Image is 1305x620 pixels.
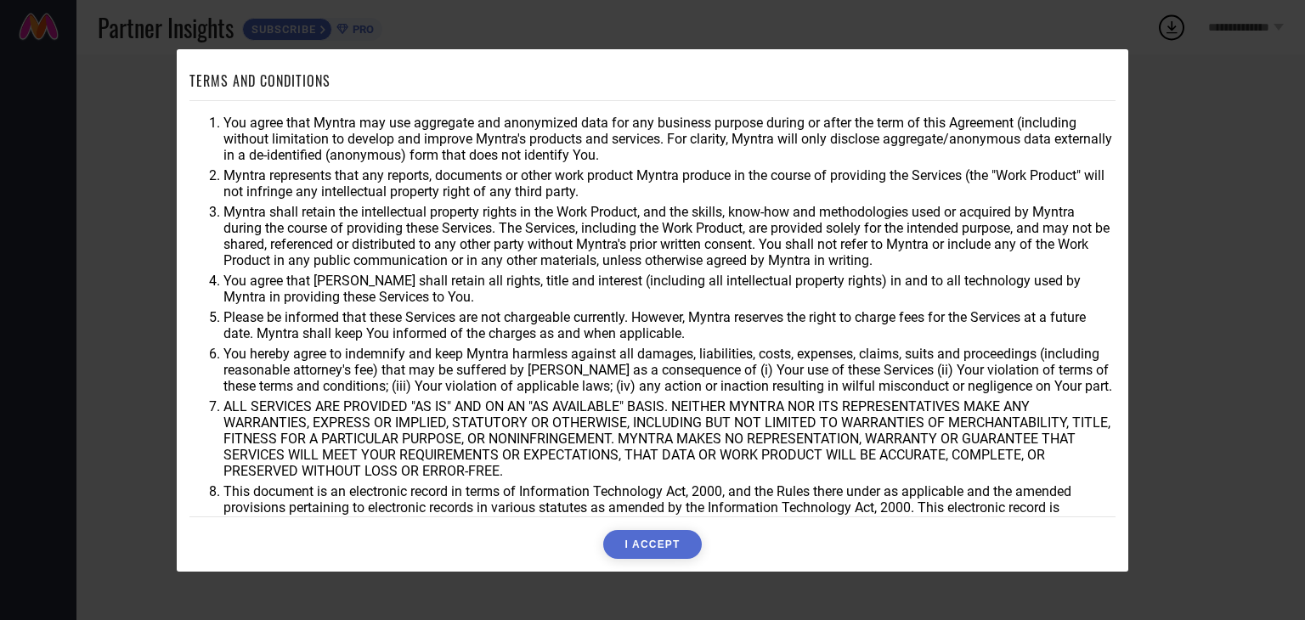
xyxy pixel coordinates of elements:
[223,167,1116,200] li: Myntra represents that any reports, documents or other work product Myntra produce in the course ...
[603,530,701,559] button: I ACCEPT
[223,398,1116,479] li: ALL SERVICES ARE PROVIDED "AS IS" AND ON AN "AS AVAILABLE" BASIS. NEITHER MYNTRA NOR ITS REPRESEN...
[223,483,1116,532] li: This document is an electronic record in terms of Information Technology Act, 2000, and the Rules...
[223,115,1116,163] li: You agree that Myntra may use aggregate and anonymized data for any business purpose during or af...
[189,70,330,91] h1: TERMS AND CONDITIONS
[223,273,1116,305] li: You agree that [PERSON_NAME] shall retain all rights, title and interest (including all intellect...
[223,309,1116,341] li: Please be informed that these Services are not chargeable currently. However, Myntra reserves the...
[223,204,1116,268] li: Myntra shall retain the intellectual property rights in the Work Product, and the skills, know-ho...
[223,346,1116,394] li: You hereby agree to indemnify and keep Myntra harmless against all damages, liabilities, costs, e...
